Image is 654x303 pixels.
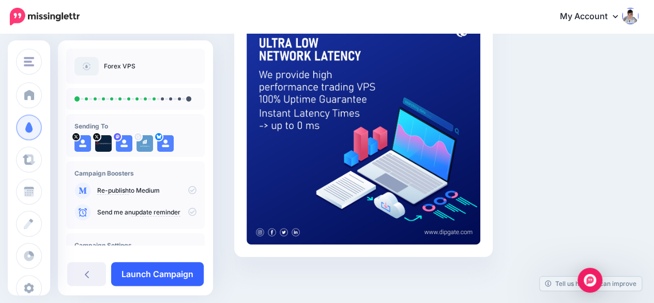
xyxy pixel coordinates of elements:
[577,268,602,293] div: Open Intercom Messenger
[24,57,34,66] img: menu.png
[136,135,153,152] img: ACg8ocLKJZsMcMrDiVh7LZywgYhX3BQJpHE6GmaJTRmXDEuDBUPidlJSs96-c-89042.png
[95,135,112,152] img: DWEerF3P-86453.jpg
[10,8,80,25] img: Missinglettr
[97,208,196,217] p: Send me an
[550,4,638,30] a: My Account
[104,61,135,71] p: Forex VPS
[97,186,129,195] a: Re-publish
[74,169,196,177] h4: Campaign Boosters
[247,10,480,244] img: PNQKZ64KYM1L3GJ2SXDRY1MSC8Z2HHM8.jpg
[74,57,99,76] img: article-default-image-icon.png
[74,122,196,130] h4: Sending To
[74,135,91,152] img: user_default_image.png
[540,277,642,291] a: Tell us how we can improve
[157,135,174,152] img: user_default_image.png
[74,241,196,249] h4: Campaign Settings
[132,208,180,217] a: update reminder
[97,186,196,195] p: to Medium
[116,135,132,152] img: user_default_image.png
